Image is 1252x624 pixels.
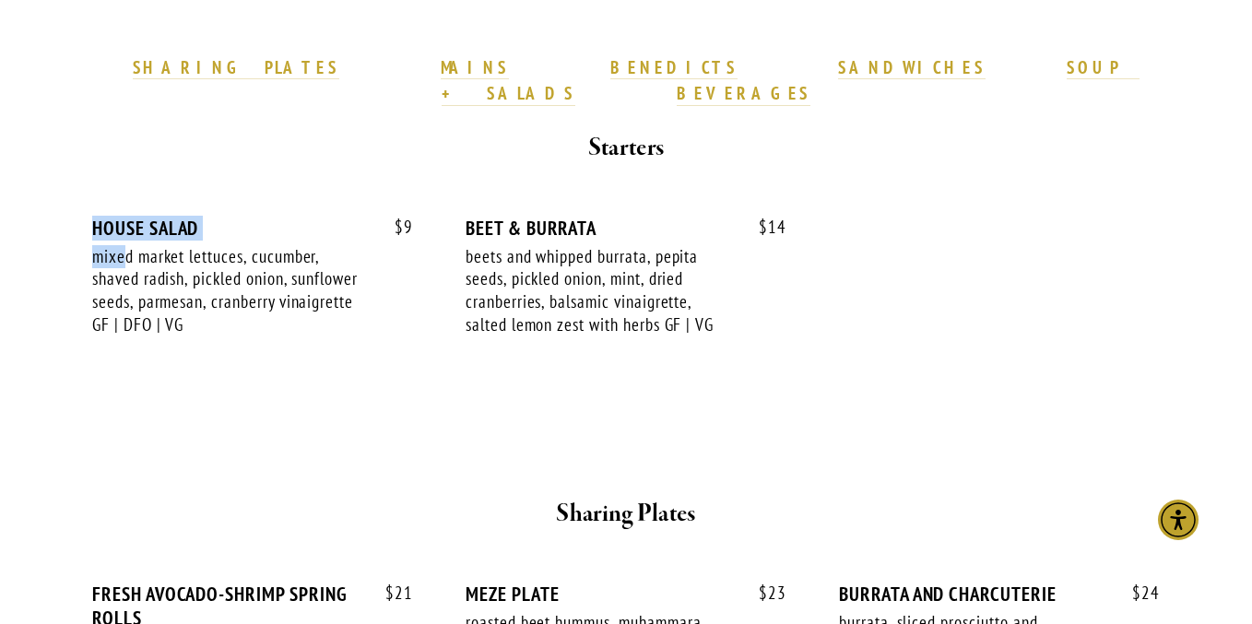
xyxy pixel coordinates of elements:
[838,56,986,80] a: SANDWICHES
[442,56,1140,106] a: SOUP + SALADS
[838,56,986,78] strong: SANDWICHES
[740,217,786,238] span: 14
[466,583,786,606] div: MEZE PLATE
[759,216,768,238] span: $
[1158,500,1199,540] div: Accessibility Menu
[759,582,768,604] span: $
[367,583,413,604] span: 21
[133,56,339,80] a: SHARING PLATES
[556,498,695,530] strong: Sharing Plates
[133,56,339,78] strong: SHARING PLATES
[441,56,510,80] a: MAINS
[395,216,404,238] span: $
[610,56,738,78] strong: BENEDICTS
[740,583,786,604] span: 23
[466,245,734,336] div: beets and whipped burrata, pepita seeds, pickled onion, mint, dried cranberries, balsamic vinaigr...
[588,132,664,164] strong: Starters
[610,56,738,80] a: BENEDICTS
[376,217,413,238] span: 9
[466,217,786,240] div: BEET & BURRATA
[441,56,510,78] strong: MAINS
[1114,583,1160,604] span: 24
[92,217,413,240] div: HOUSE SALAD
[839,583,1160,606] div: BURRATA AND CHARCUTERIE
[677,82,811,104] strong: BEVERAGES
[1132,582,1141,604] span: $
[92,245,360,336] div: mixed market lettuces, cucumber, shaved radish, pickled onion, sunflower seeds, parmesan, cranber...
[677,82,811,106] a: BEVERAGES
[385,582,395,604] span: $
